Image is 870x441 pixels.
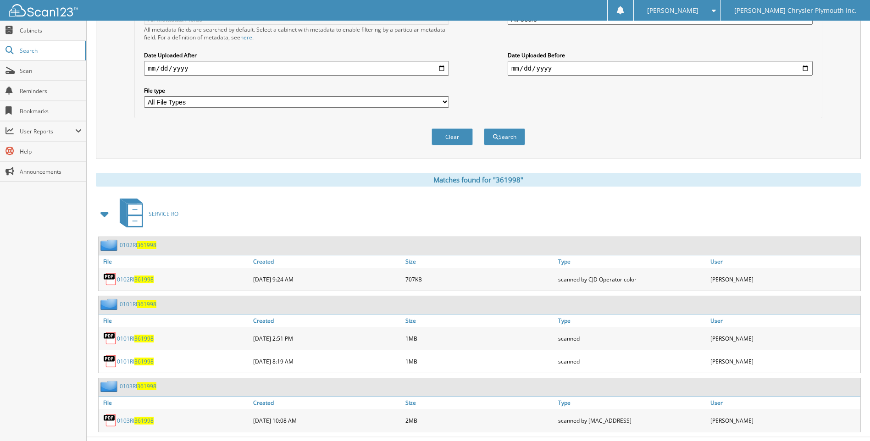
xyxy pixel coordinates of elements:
[556,411,708,430] div: scanned by [MAC_ADDRESS]
[134,335,154,342] span: 361998
[251,329,403,347] div: [DATE] 2:51 PM
[96,173,861,187] div: Matches found for "361998"
[117,335,154,342] a: 0101RI361998
[117,417,154,424] a: 0103RI361998
[120,300,156,308] a: 0101RI361998
[137,241,156,249] span: 361998
[99,397,251,409] a: File
[708,411,860,430] div: [PERSON_NAME]
[144,51,449,59] label: Date Uploaded After
[251,352,403,370] div: [DATE] 8:19 AM
[20,107,82,115] span: Bookmarks
[134,358,154,365] span: 361998
[708,397,860,409] a: User
[144,87,449,94] label: File type
[100,298,120,310] img: folder2.png
[103,272,117,286] img: PDF.png
[20,27,82,34] span: Cabinets
[103,413,117,427] img: PDF.png
[20,47,80,55] span: Search
[556,314,708,327] a: Type
[144,26,449,41] div: All metadata fields are searched by default. Select a cabinet with metadata to enable filtering b...
[556,329,708,347] div: scanned
[251,397,403,409] a: Created
[708,255,860,268] a: User
[144,61,449,76] input: start
[20,127,75,135] span: User Reports
[251,411,403,430] div: [DATE] 10:08 AM
[708,314,860,327] a: User
[149,210,178,218] span: SERVICE RO
[251,270,403,288] div: [DATE] 9:24 AM
[9,4,78,17] img: scan123-logo-white.svg
[403,255,555,268] a: Size
[120,241,156,249] a: 0102RI361998
[134,276,154,283] span: 361998
[484,128,525,145] button: Search
[556,255,708,268] a: Type
[100,380,120,392] img: folder2.png
[134,417,154,424] span: 361998
[117,276,154,283] a: 0102RI361998
[824,397,870,441] iframe: Chat Widget
[403,397,555,409] a: Size
[403,314,555,327] a: Size
[20,168,82,176] span: Announcements
[432,128,473,145] button: Clear
[20,148,82,155] span: Help
[251,255,403,268] a: Created
[20,67,82,75] span: Scan
[251,314,403,327] a: Created
[100,239,120,251] img: folder2.png
[120,382,156,390] a: 0103RI361998
[20,87,82,95] span: Reminders
[403,352,555,370] div: 1MB
[117,358,154,365] a: 0101RI361998
[103,354,117,368] img: PDF.png
[403,270,555,288] div: 707KB
[508,61,813,76] input: end
[734,8,857,13] span: [PERSON_NAME] Chrysler Plymouth Inc.
[708,329,860,347] div: [PERSON_NAME]
[403,329,555,347] div: 1MB
[556,352,708,370] div: scanned
[708,352,860,370] div: [PERSON_NAME]
[103,331,117,345] img: PDF.png
[137,300,156,308] span: 361998
[114,196,178,232] a: SERVICE RO
[137,382,156,390] span: 361998
[403,411,555,430] div: 2MB
[99,255,251,268] a: File
[556,397,708,409] a: Type
[708,270,860,288] div: [PERSON_NAME]
[647,8,698,13] span: [PERSON_NAME]
[556,270,708,288] div: scanned by CJD Operator color
[508,51,813,59] label: Date Uploaded Before
[99,314,251,327] a: File
[240,33,252,41] a: here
